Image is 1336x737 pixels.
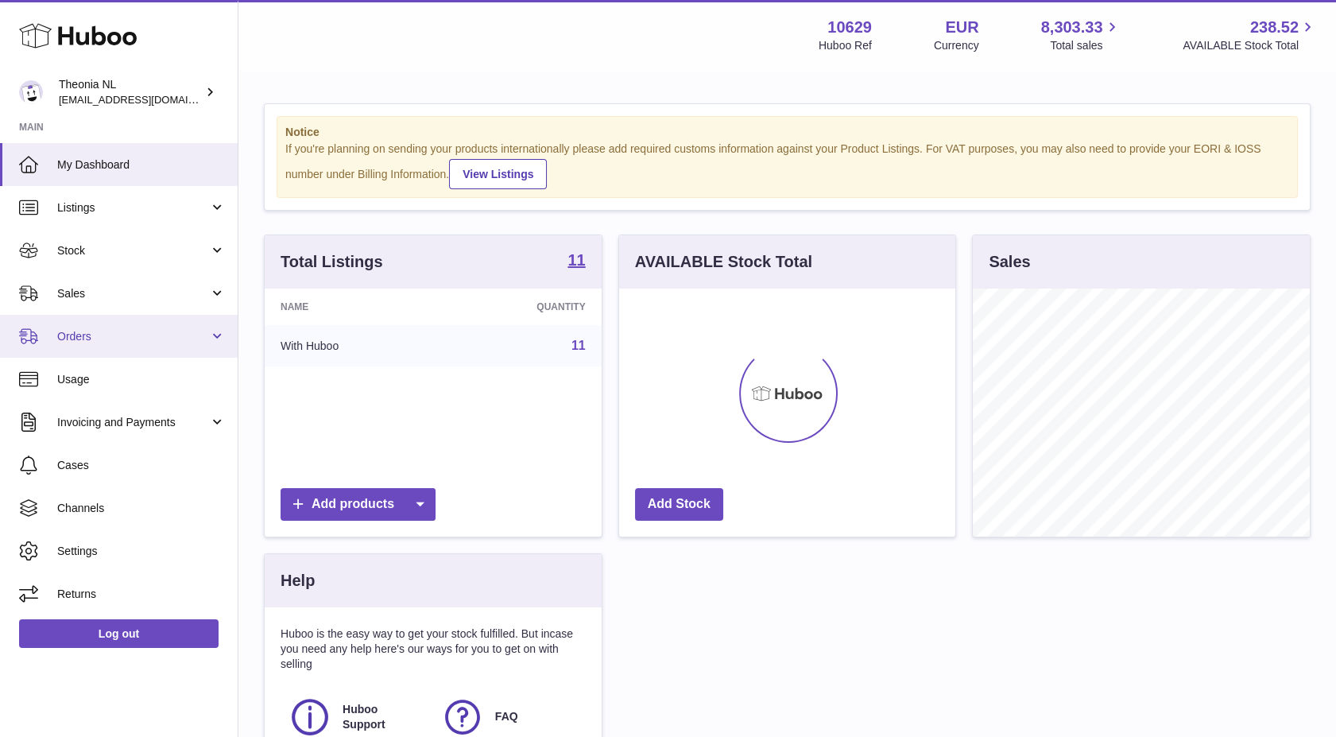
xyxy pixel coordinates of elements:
a: 11 [567,252,585,271]
span: Usage [57,372,226,387]
th: Quantity [442,289,601,325]
strong: EUR [945,17,978,38]
span: 238.52 [1250,17,1299,38]
span: Stock [57,243,209,258]
img: info@wholesomegoods.eu [19,80,43,104]
span: Channels [57,501,226,516]
span: Invoicing and Payments [57,415,209,430]
a: Add products [281,488,436,521]
a: Log out [19,619,219,648]
h3: Sales [989,251,1030,273]
span: [EMAIL_ADDRESS][DOMAIN_NAME] [59,93,234,106]
h3: AVAILABLE Stock Total [635,251,812,273]
a: 11 [571,339,586,352]
h3: Total Listings [281,251,383,273]
span: Orders [57,329,209,344]
span: Sales [57,286,209,301]
span: 8,303.33 [1041,17,1103,38]
span: Cases [57,458,226,473]
div: Theonia NL [59,77,202,107]
th: Name [265,289,442,325]
a: View Listings [449,159,547,189]
span: AVAILABLE Stock Total [1183,38,1317,53]
a: Add Stock [635,488,723,521]
span: Listings [57,200,209,215]
a: 8,303.33 Total sales [1041,17,1121,53]
span: Total sales [1050,38,1121,53]
span: Returns [57,587,226,602]
div: If you're planning on sending your products internationally please add required customs informati... [285,142,1289,189]
span: Settings [57,544,226,559]
div: Currency [934,38,979,53]
td: With Huboo [265,325,442,367]
a: 238.52 AVAILABLE Stock Total [1183,17,1317,53]
span: My Dashboard [57,157,226,173]
strong: 11 [567,252,585,268]
strong: Notice [285,125,1289,140]
h3: Help [281,570,315,592]
span: Huboo Support [343,702,424,732]
strong: 10629 [827,17,872,38]
div: Huboo Ref [819,38,872,53]
span: FAQ [495,709,518,724]
p: Huboo is the easy way to get your stock fulfilled. But incase you need any help here's our ways f... [281,626,586,672]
